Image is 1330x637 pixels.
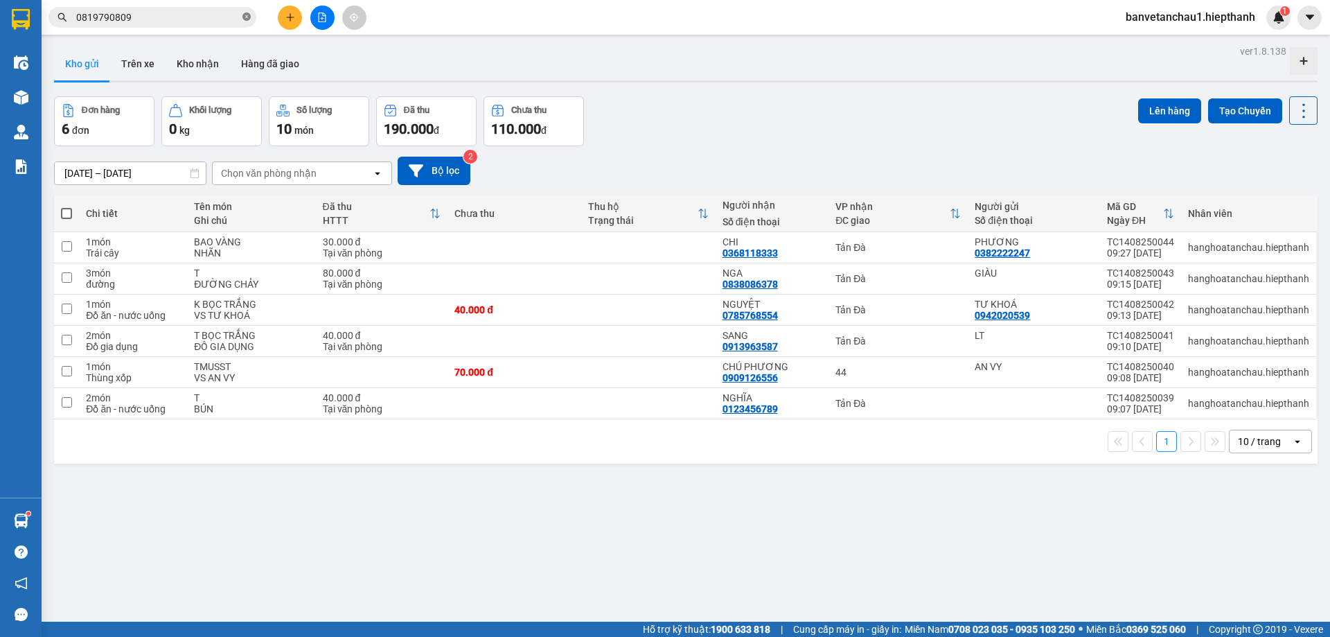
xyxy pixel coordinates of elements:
span: 1 [1282,6,1287,16]
div: T [194,392,308,403]
img: warehouse-icon [14,90,28,105]
div: Thu hộ [588,201,697,212]
div: 09:13 [DATE] [1107,310,1174,321]
strong: 0708 023 035 - 0935 103 250 [948,624,1075,635]
div: NGUYỆT [722,299,822,310]
div: VS AN VY [194,372,308,383]
div: Tạo kho hàng mới [1290,47,1318,75]
div: 30.000 đ [323,236,441,247]
div: 1 món [86,236,180,247]
span: caret-down [1304,11,1316,24]
div: 44 [835,367,961,378]
span: Cung cấp máy in - giấy in: [793,622,901,637]
div: Người gửi [975,201,1093,212]
span: message [15,608,28,621]
div: 09:07 [DATE] [1107,403,1174,415]
div: 70.000 đ [454,367,574,378]
div: 0123456789 [722,403,778,415]
div: Đồ gia dụng [86,341,180,352]
span: 6 [62,121,69,137]
div: 40.000 đ [323,330,441,341]
span: kg [179,125,190,136]
strong: 1900 633 818 [711,624,770,635]
div: 2 món [86,392,180,403]
div: Nhân viên [1188,208,1309,219]
span: Hỗ trợ kỹ thuật: [643,622,770,637]
button: Số lượng10món [269,96,369,146]
div: TMUSST [194,361,308,372]
div: 0913963587 [722,341,778,352]
div: VS TƯ KHOÁ [194,310,308,321]
div: TC1408250043 [1107,268,1174,279]
th: Toggle SortBy [1100,195,1181,232]
button: file-add [310,6,335,30]
button: Tạo Chuyến [1208,98,1282,123]
th: Toggle SortBy [828,195,968,232]
div: SANG [722,330,822,341]
div: 1 món [86,361,180,372]
div: 09:15 [DATE] [1107,279,1174,290]
div: Tản Đà [835,273,961,284]
div: LT [975,330,1093,341]
div: 1 món [86,299,180,310]
span: 0 [169,121,177,137]
div: Tại văn phòng [323,247,441,259]
div: hanghoatanchau.hiepthanh [1188,335,1309,347]
div: 40.000 đ [454,304,574,315]
button: 1 [1156,431,1177,452]
div: Trái cây [86,247,180,259]
span: ⚪️ [1079,627,1083,632]
div: BAO VÀNG [194,236,308,247]
div: K BỌC TRẮNG [194,299,308,310]
span: copyright [1253,625,1263,634]
sup: 1 [26,512,30,516]
div: NGHĨA [722,392,822,403]
div: NHÃN [194,247,308,259]
div: Số điện thoại [722,216,822,227]
input: Select a date range. [55,162,206,184]
div: Đồ ăn - nước uống [86,310,180,321]
button: Đơn hàng6đơn [54,96,154,146]
span: aim [349,12,359,22]
div: Tản Đà [835,335,961,347]
span: search [57,12,67,22]
div: Chưa thu [511,105,547,115]
button: Đã thu190.000đ [376,96,477,146]
div: 3 món [86,268,180,279]
div: Tại văn phòng [323,279,441,290]
span: close-circle [242,12,251,21]
div: 2 món [86,330,180,341]
div: TC1408250044 [1107,236,1174,247]
div: GIÀU [975,268,1093,279]
sup: 1 [1280,6,1290,16]
div: hanghoatanchau.hiepthanh [1188,304,1309,315]
th: Toggle SortBy [581,195,715,232]
div: VP nhận [835,201,950,212]
img: warehouse-icon [14,125,28,139]
button: Kho gửi [54,47,110,80]
div: T [194,268,308,279]
div: TƯ KHOÁ [975,299,1093,310]
input: Tìm tên, số ĐT hoặc mã đơn [76,10,240,25]
span: đơn [72,125,89,136]
div: Chi tiết [86,208,180,219]
img: logo-vxr [12,9,30,30]
div: ĐC giao [835,215,950,226]
div: 0942020539 [975,310,1030,321]
button: Kho nhận [166,47,230,80]
div: đường [86,279,180,290]
div: Đồ ăn - nước uống [86,403,180,415]
button: caret-down [1297,6,1322,30]
div: Ngày ĐH [1107,215,1163,226]
div: PHƯƠNG [975,236,1093,247]
div: 0838086378 [722,279,778,290]
div: Số điện thoại [975,215,1093,226]
div: Chưa thu [454,208,574,219]
button: Chưa thu110.000đ [484,96,584,146]
div: Đơn hàng [82,105,120,115]
div: CHÚ PHƯƠNG [722,361,822,372]
img: solution-icon [14,159,28,174]
div: 09:10 [DATE] [1107,341,1174,352]
div: 09:27 [DATE] [1107,247,1174,259]
button: Lên hàng [1138,98,1201,123]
